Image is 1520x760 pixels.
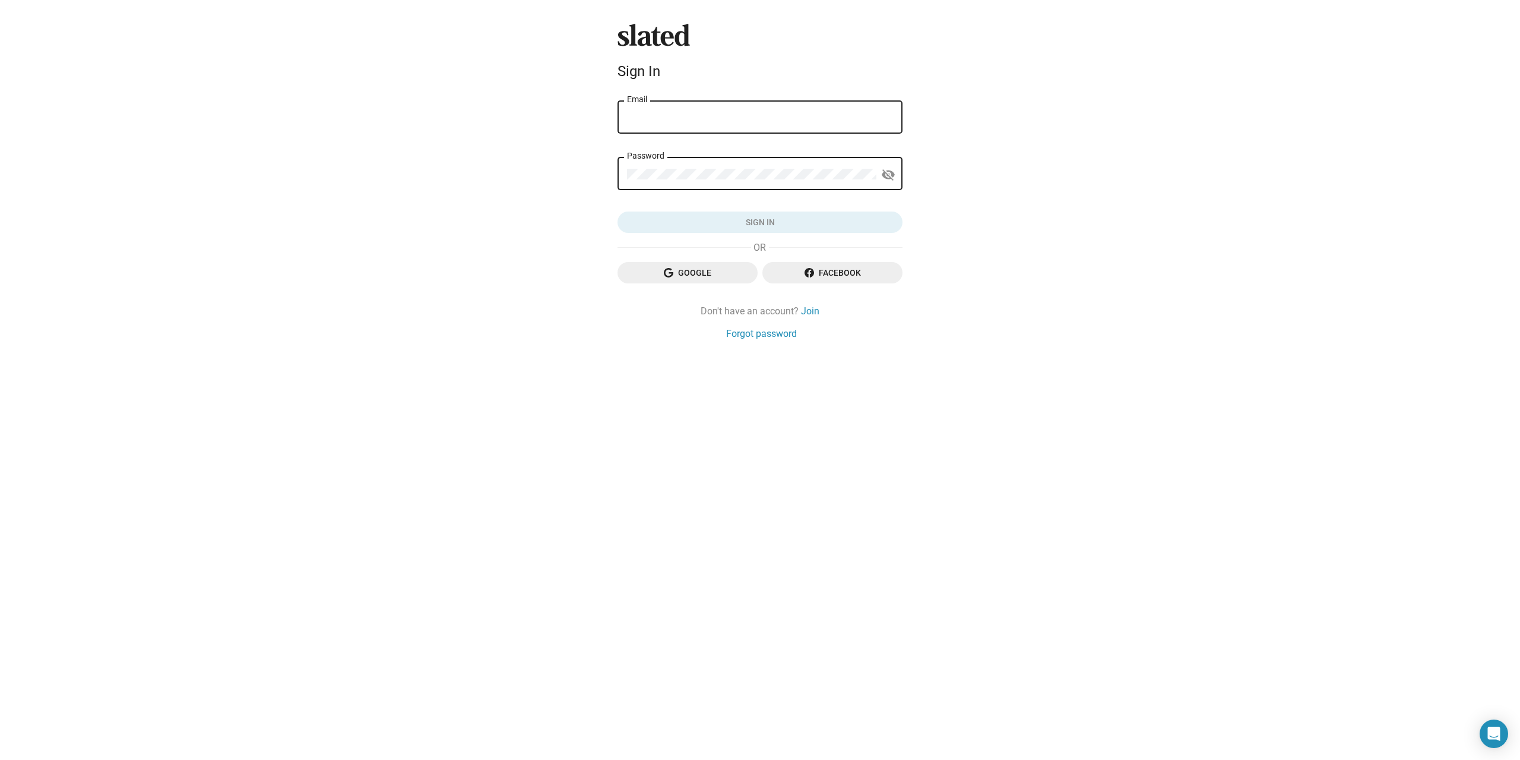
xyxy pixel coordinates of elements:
[772,262,893,283] span: Facebook
[627,262,748,283] span: Google
[617,262,758,283] button: Google
[617,63,902,80] div: Sign In
[762,262,902,283] button: Facebook
[801,305,819,317] a: Join
[876,163,900,187] button: Show password
[617,305,902,317] div: Don't have an account?
[1480,720,1508,748] div: Open Intercom Messenger
[617,24,902,84] sl-branding: Sign In
[726,327,797,340] a: Forgot password
[881,166,895,184] mat-icon: visibility_off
